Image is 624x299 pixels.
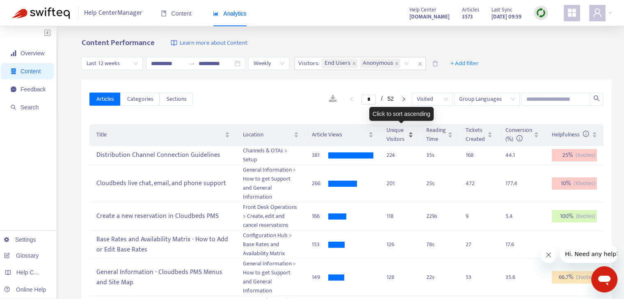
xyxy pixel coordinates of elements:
img: Swifteq [12,7,70,19]
th: Reading Time [420,124,459,146]
strong: 3573 [462,12,473,21]
td: Channels & OTAs > Setup [236,146,305,165]
span: Visitors : [295,57,320,70]
span: Location [243,130,292,139]
img: image-link [171,40,177,46]
li: 1/52 [361,94,393,104]
span: Feedback [21,86,46,93]
a: Glossary [4,252,39,259]
a: Online Help [4,286,46,293]
span: user [592,8,602,18]
span: Title [96,130,223,139]
button: Sections [160,93,193,106]
span: / [381,95,382,102]
strong: [DATE] 09:59 [491,12,521,21]
span: Learn more about Content [179,39,247,48]
div: Distribution Channel Connection Guidelines [96,149,230,162]
b: Content Performance [81,36,154,49]
img: sync.dc5367851b00ba804db3.png [536,8,546,18]
span: ( 6 votes) [576,212,595,221]
span: Hi. Need any help? [5,6,59,12]
div: Click to sort ascending [369,107,434,121]
span: Last 12 weeks [86,57,138,70]
span: Content [21,68,41,75]
div: 266 [312,179,328,188]
div: Cloudbeds live chat, email, and phone support [96,177,230,190]
div: 153 [312,240,328,249]
a: [DOMAIN_NAME] [409,12,450,21]
span: search [11,104,16,110]
td: General Information > How to get Support and General Information [236,259,305,296]
div: 472 [466,179,482,188]
span: Search [21,104,39,111]
span: close [352,61,356,66]
div: 128 [386,273,413,282]
span: Helpfulness [552,130,589,139]
div: 25 % [552,149,597,161]
div: 5.4 [505,212,522,221]
span: message [11,86,16,92]
iframe: Cerrar mensaje [540,247,557,263]
span: ( 4 votes) [576,151,595,160]
th: Article Views [305,124,380,146]
div: 35.6 [505,273,522,282]
span: Anonymous [363,59,393,68]
span: Help Centers [16,269,50,276]
span: Visited [417,93,448,105]
a: Settings [4,236,36,243]
th: Tickets Created [459,124,499,146]
div: General Information - Cloudbeds PMS Menus and Site Map [96,265,230,289]
span: area-chart [213,11,219,16]
iframe: Botón para iniciar la ventana de mensajería [591,266,617,292]
span: Overview [21,50,44,57]
th: Title [89,124,236,146]
div: 168 [466,151,482,160]
div: 224 [386,151,413,160]
th: Location [236,124,305,146]
span: Help Center Manager [84,5,142,21]
span: + Add filter [450,59,479,68]
span: Article Views [312,130,367,139]
li: Previous Page [345,94,358,104]
span: delete [432,61,438,67]
div: 381 [312,151,328,160]
div: 27 [466,240,482,249]
span: swap-right [189,60,195,67]
span: signal [11,50,16,56]
div: 44.1 [505,151,522,160]
span: ( 10 votes) [574,179,595,188]
li: Next Page [397,94,410,104]
td: Front Desk Operations > Create, edit and cancel reservations [236,202,305,231]
div: 78 s [426,240,453,249]
button: left [345,94,358,104]
button: + Add filter [444,57,485,70]
button: right [397,94,410,104]
span: Group Languages [459,93,515,105]
div: 229 s [426,212,453,221]
span: to [189,60,195,67]
div: 149 [312,273,328,282]
span: Last Sync [491,5,512,14]
span: End Users [321,59,358,68]
span: Tickets Created [466,126,486,144]
span: Help Center [409,5,437,14]
span: Categories [127,95,153,104]
span: Analytics [213,10,247,17]
td: General Information > How to get Support and General Information [236,165,305,202]
div: 10 % [552,177,597,190]
div: Base Rates and Availability Matrix - How to Add or Edit Base Rates [96,233,230,256]
a: Learn more about Content [171,39,247,48]
th: Unique Visitors [380,124,420,146]
div: 22 s [426,273,453,282]
span: Sections [166,95,186,104]
span: Content [161,10,192,17]
div: 100 % [552,210,597,222]
span: End Users [325,59,350,68]
span: appstore [567,8,577,18]
div: 201 [386,179,413,188]
span: Anonymous [359,59,400,68]
div: 17.6 [505,240,522,249]
div: 177.4 [505,179,522,188]
span: Unique Visitors [386,126,407,144]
